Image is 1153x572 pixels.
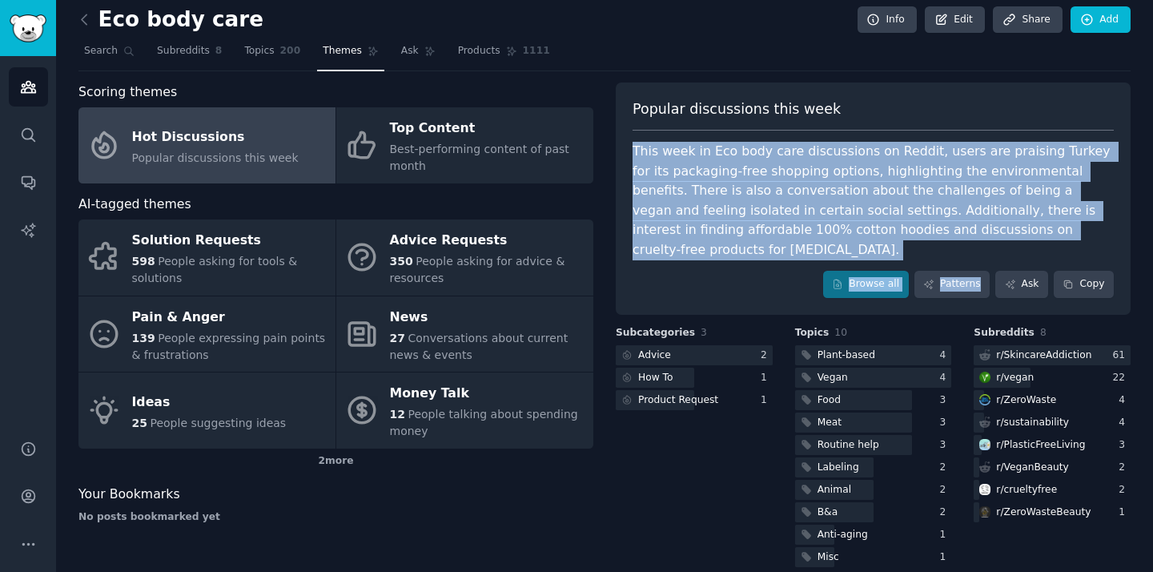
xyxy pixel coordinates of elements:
button: Copy [1054,271,1114,298]
span: Your Bookmarks [78,485,180,505]
a: Ideas25People suggesting ideas [78,373,335,449]
div: 2 [1119,461,1131,475]
div: 3 [1119,438,1131,453]
div: How To [638,371,673,385]
a: Patterns [914,271,990,298]
span: 12 [390,408,405,421]
span: 350 [390,255,413,268]
div: 4 [1119,416,1131,430]
span: 200 [280,44,301,58]
a: Solution Requests598People asking for tools & solutions [78,220,335,296]
span: 1111 [523,44,550,58]
span: Themes [323,44,362,58]
a: PlasticFreeLivingr/PlasticFreeLiving3 [974,435,1131,455]
span: Best-performing content of past month [390,143,569,172]
a: Info [858,6,917,34]
div: B&a [818,506,838,520]
a: Advice Requests350People asking for advice & resources [336,220,593,296]
span: Topics [795,326,830,340]
span: Subreddits [974,326,1034,340]
div: Pain & Anger [132,304,327,330]
div: 1 [1119,506,1131,520]
div: Solution Requests [132,228,327,254]
img: vegan [979,372,990,383]
a: Anti-aging1 [795,525,952,545]
a: Food3 [795,390,952,410]
span: People talking about spending money [390,408,578,437]
div: 2 [1119,483,1131,497]
div: Misc [818,550,839,565]
div: Labeling [818,461,859,475]
div: Hot Discussions [132,124,299,150]
a: Ask [396,38,441,71]
div: r/ VeganBeauty [996,461,1068,475]
span: Topics [244,44,274,58]
div: Animal [818,483,851,497]
a: How To1 [616,368,773,388]
a: Top ContentBest-performing content of past month [336,107,593,183]
a: Product Request1 [616,390,773,410]
a: Search [78,38,140,71]
div: r/ sustainability [996,416,1069,430]
div: 1 [761,371,773,385]
a: veganr/vegan22 [974,368,1131,388]
div: 3 [940,393,952,408]
div: This week in Eco body care discussions on Reddit, users are praising Turkey for its packaging-fre... [633,142,1114,260]
span: 25 [132,417,147,429]
span: 598 [132,255,155,268]
a: crueltyfreer/crueltyfree2 [974,480,1131,500]
img: GummySearch logo [10,14,46,42]
span: People asking for tools & solutions [132,255,298,284]
span: 8 [215,44,223,58]
span: 27 [390,332,405,344]
div: Anti-aging [818,528,868,542]
div: 22 [1112,371,1131,385]
a: Subreddits8 [151,38,227,71]
span: Ask [401,44,419,58]
span: People suggesting ideas [150,417,286,429]
div: 3 [940,438,952,453]
div: Advice [638,348,671,363]
span: AI-tagged themes [78,195,191,215]
div: r/ SkincareAddiction [996,348,1091,363]
div: 1 [940,528,952,542]
a: Vegan4 [795,368,952,388]
a: Ask [995,271,1048,298]
span: People expressing pain points & frustrations [132,332,326,361]
img: crueltyfree [979,484,990,495]
a: B&a2 [795,502,952,522]
div: No posts bookmarked yet [78,510,593,525]
a: Routine help3 [795,435,952,455]
div: 2 [940,461,952,475]
a: Plant-based4 [795,345,952,365]
a: ZeroWasteBeautyr/ZeroWasteBeauty1 [974,502,1131,522]
a: Edit [925,6,985,34]
div: Top Content [390,116,585,142]
a: Add [1071,6,1131,34]
div: Meat [818,416,842,430]
a: Pain & Anger139People expressing pain points & frustrations [78,296,335,373]
a: Products1111 [452,38,556,71]
div: r/ ZeroWaste [996,393,1056,408]
span: 3 [701,327,707,338]
div: 1 [761,393,773,408]
div: Advice Requests [390,228,585,254]
a: Labeling2 [795,457,952,477]
span: People asking for advice & resources [390,255,565,284]
a: Topics200 [239,38,306,71]
a: Browse all [823,271,909,298]
a: Share [993,6,1062,34]
div: Vegan [818,371,848,385]
a: News27Conversations about current news & events [336,296,593,373]
img: PlasticFreeLiving [979,439,990,450]
div: 4 [940,348,952,363]
a: Advice2 [616,345,773,365]
a: Misc1 [795,547,952,567]
span: Scoring themes [78,83,177,103]
div: Ideas [132,389,287,415]
span: Subreddits [157,44,210,58]
span: Conversations about current news & events [390,332,568,361]
div: 2 [761,348,773,363]
span: Search [84,44,118,58]
div: 4 [940,371,952,385]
